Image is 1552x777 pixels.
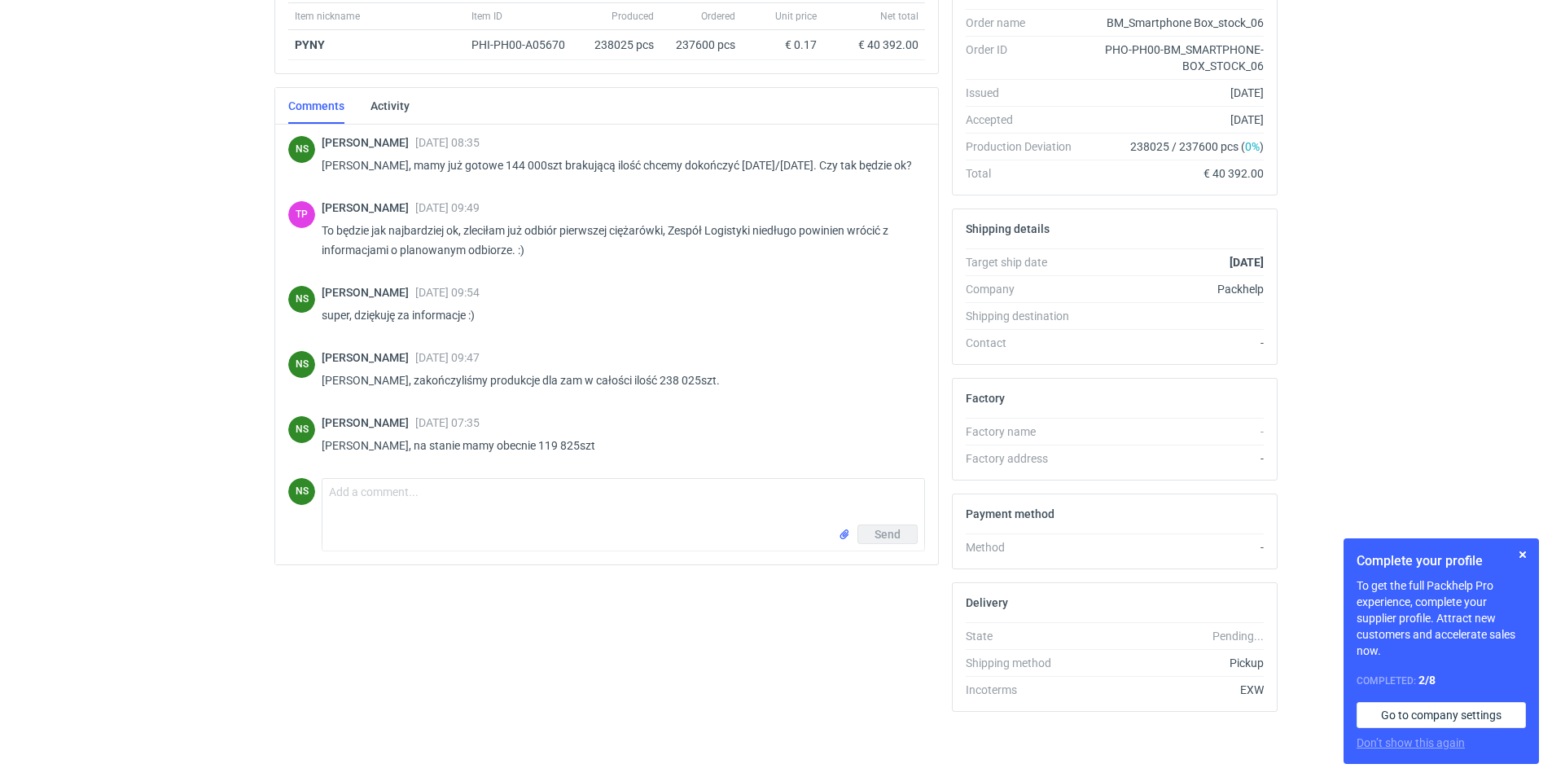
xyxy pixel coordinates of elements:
[966,254,1085,270] div: Target ship date
[660,30,742,60] div: 237600 pcs
[966,628,1085,644] div: State
[288,351,315,378] div: Natalia Stępak
[322,221,912,260] p: To będzie jak najbardziej ok, zleciłam już odbiór pierwszej ciężarówki, Zespół Logistyki niedługo...
[966,138,1085,155] div: Production Deviation
[1085,655,1264,671] div: Pickup
[701,10,735,23] span: Ordered
[966,655,1085,671] div: Shipping method
[966,507,1054,520] h2: Payment method
[288,88,344,124] a: Comments
[875,529,901,540] span: Send
[288,286,315,313] figcaption: NS
[288,351,315,378] figcaption: NS
[1130,138,1264,155] span: 238025 / 237600 pcs ( )
[1513,545,1532,564] button: Skip for now
[415,416,480,429] span: [DATE] 07:35
[322,436,912,455] p: [PERSON_NAME], na stanie mamy obecnie 119 825szt
[1085,539,1264,555] div: -
[1085,424,1264,440] div: -
[966,85,1085,101] div: Issued
[966,42,1085,74] div: Order ID
[415,351,480,364] span: [DATE] 09:47
[612,10,654,23] span: Produced
[288,286,315,313] div: Natalia Stępak
[471,10,502,23] span: Item ID
[966,335,1085,351] div: Contact
[587,30,660,60] div: 238025 pcs
[415,286,480,299] span: [DATE] 09:54
[966,392,1005,405] h2: Factory
[295,38,325,51] strong: PYNY
[966,222,1050,235] h2: Shipping details
[966,281,1085,297] div: Company
[288,136,315,163] figcaption: NS
[288,201,315,228] div: Tosia Płotek
[322,416,415,429] span: [PERSON_NAME]
[322,351,415,364] span: [PERSON_NAME]
[288,201,315,228] figcaption: TP
[1357,672,1526,689] div: Completed:
[966,112,1085,128] div: Accepted
[1085,335,1264,351] div: -
[471,37,581,53] div: PHI-PH00-A05670
[370,88,410,124] a: Activity
[1418,674,1436,687] strong: 2 / 8
[322,136,415,149] span: [PERSON_NAME]
[1085,682,1264,698] div: EXW
[1085,281,1264,297] div: Packhelp
[322,156,912,175] p: [PERSON_NAME], mamy już gotowe 144 000szt brakującą ilość chcemy dokończyć [DATE]/[DATE]. Czy tak...
[322,371,912,390] p: [PERSON_NAME], zakończyliśmy produkcje dla zam w całości ilość 238 025szt.
[1357,735,1465,751] button: Don’t show this again
[288,136,315,163] div: Natalia Stępak
[322,286,415,299] span: [PERSON_NAME]
[966,450,1085,467] div: Factory address
[1085,15,1264,31] div: BM_Smartphone Box_stock_06
[1085,450,1264,467] div: -
[748,37,817,53] div: € 0.17
[1085,42,1264,74] div: PHO-PH00-BM_SMARTPHONE-BOX_STOCK_06
[288,416,315,443] div: Natalia Stępak
[322,305,912,325] p: super, dziękuję za informacje :)
[1357,702,1526,728] a: Go to company settings
[966,15,1085,31] div: Order name
[1245,140,1260,153] span: 0%
[1085,165,1264,182] div: € 40 392.00
[966,424,1085,440] div: Factory name
[415,201,480,214] span: [DATE] 09:49
[1357,577,1526,659] p: To get the full Packhelp Pro experience, complete your supplier profile. Attract new customers an...
[1230,256,1264,269] strong: [DATE]
[966,682,1085,698] div: Incoterms
[830,37,918,53] div: € 40 392.00
[966,539,1085,555] div: Method
[880,10,918,23] span: Net total
[966,596,1008,609] h2: Delivery
[966,308,1085,324] div: Shipping destination
[775,10,817,23] span: Unit price
[322,201,415,214] span: [PERSON_NAME]
[1357,551,1526,571] h1: Complete your profile
[1085,112,1264,128] div: [DATE]
[1085,85,1264,101] div: [DATE]
[295,10,360,23] span: Item nickname
[288,478,315,505] figcaption: NS
[288,416,315,443] figcaption: NS
[415,136,480,149] span: [DATE] 08:35
[857,525,918,544] button: Send
[1212,630,1264,643] em: Pending...
[288,478,315,505] div: Natalia Stępak
[966,165,1085,182] div: Total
